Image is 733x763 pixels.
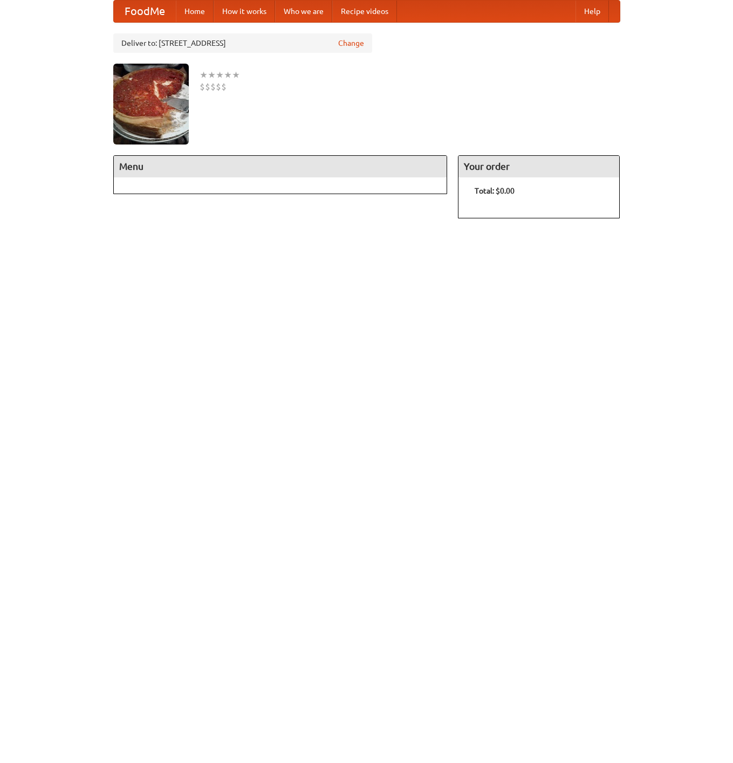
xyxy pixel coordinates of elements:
h4: Your order [458,156,619,177]
b: Total: $0.00 [475,187,515,195]
a: How it works [214,1,275,22]
li: $ [221,81,227,93]
a: Home [176,1,214,22]
li: ★ [232,69,240,81]
li: ★ [224,69,232,81]
img: angular.jpg [113,64,189,145]
li: $ [205,81,210,93]
a: Recipe videos [332,1,397,22]
li: ★ [200,69,208,81]
a: Change [338,38,364,49]
li: $ [210,81,216,93]
li: ★ [216,69,224,81]
li: $ [216,81,221,93]
li: ★ [208,69,216,81]
a: FoodMe [114,1,176,22]
h4: Menu [114,156,447,177]
li: $ [200,81,205,93]
a: Who we are [275,1,332,22]
a: Help [576,1,609,22]
div: Deliver to: [STREET_ADDRESS] [113,33,372,53]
